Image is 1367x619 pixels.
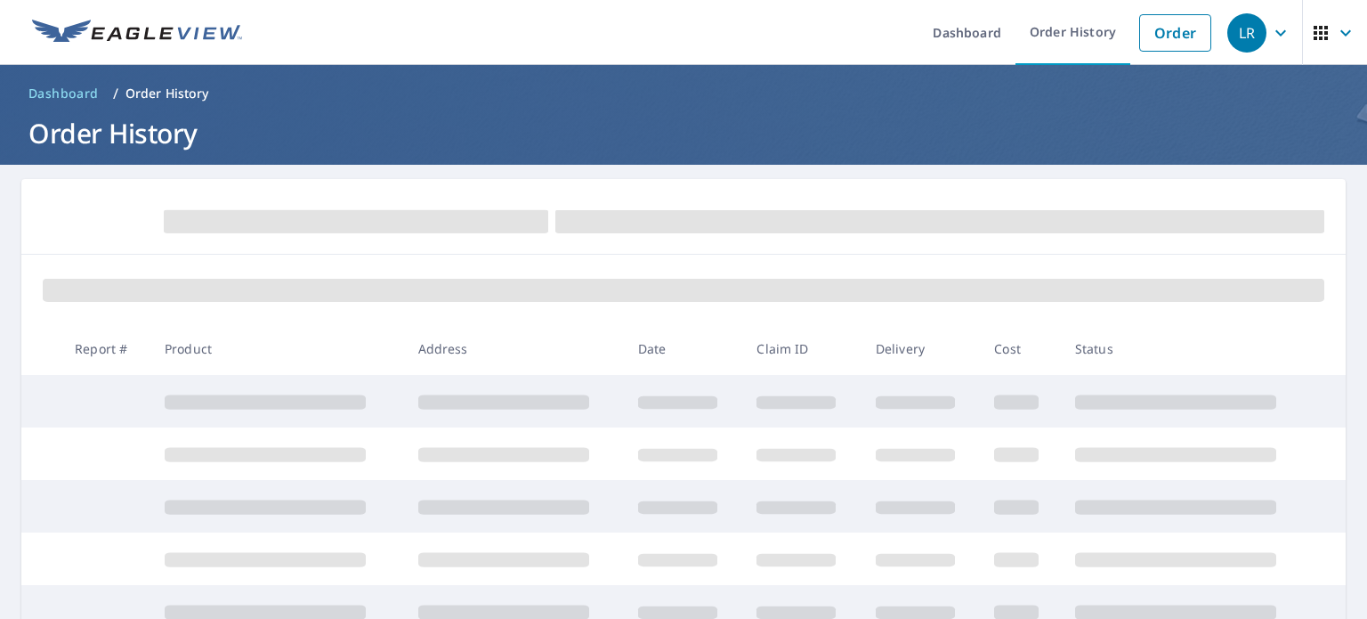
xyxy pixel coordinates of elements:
p: Order History [125,85,209,102]
nav: breadcrumb [21,79,1346,108]
th: Cost [980,322,1061,375]
span: Dashboard [28,85,99,102]
a: Order [1139,14,1211,52]
th: Claim ID [742,322,861,375]
h1: Order History [21,115,1346,151]
div: LR [1227,13,1266,53]
th: Address [404,322,624,375]
th: Date [624,322,742,375]
li: / [113,83,118,104]
img: EV Logo [32,20,242,46]
a: Dashboard [21,79,106,108]
th: Product [150,322,404,375]
th: Report # [61,322,150,375]
th: Status [1061,322,1314,375]
th: Delivery [861,322,980,375]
